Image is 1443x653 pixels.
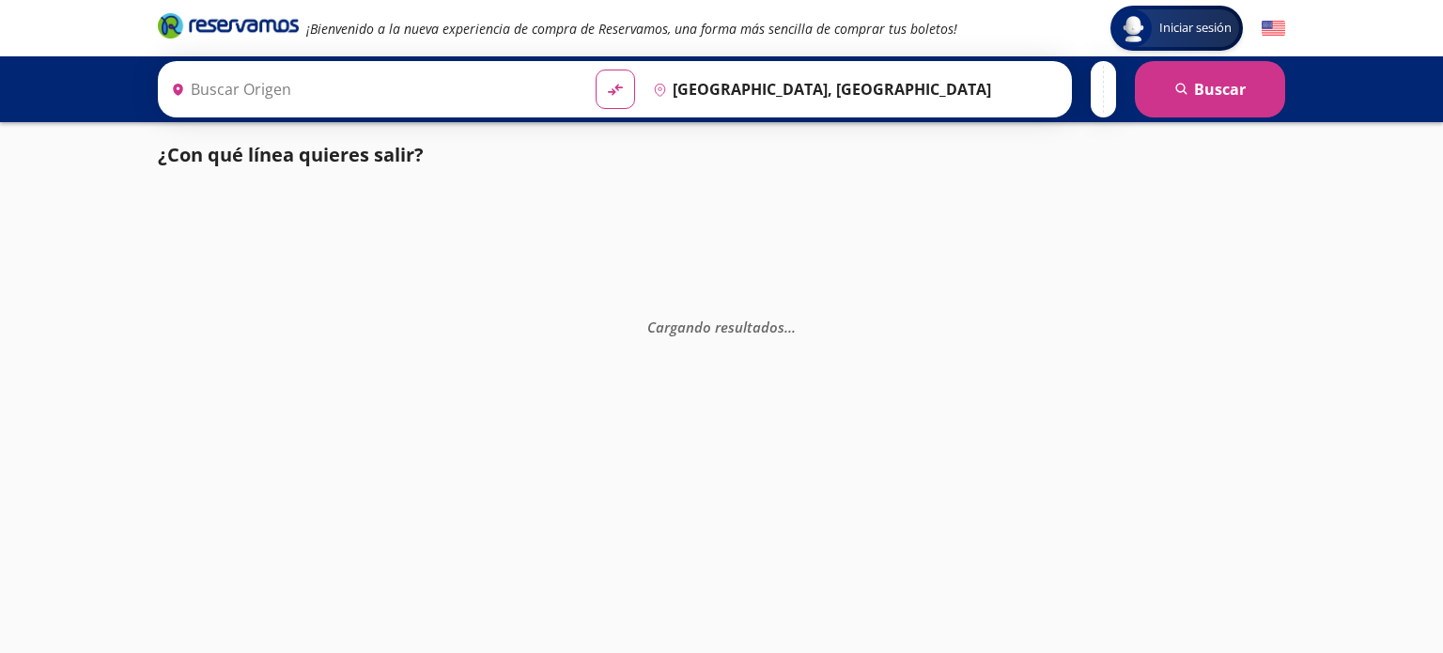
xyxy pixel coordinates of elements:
[158,141,424,169] p: ¿Con qué línea quieres salir?
[1135,61,1285,117] button: Buscar
[158,11,299,39] i: Brand Logo
[163,66,581,113] input: Buscar Origen
[645,66,1063,113] input: Buscar Destino
[647,317,796,335] em: Cargando resultados
[306,20,957,38] em: ¡Bienvenido a la nueva experiencia de compra de Reservamos, una forma más sencilla de comprar tus...
[788,317,792,335] span: .
[784,317,788,335] span: .
[1262,17,1285,40] button: English
[1152,19,1239,38] span: Iniciar sesión
[158,11,299,45] a: Brand Logo
[792,317,796,335] span: .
